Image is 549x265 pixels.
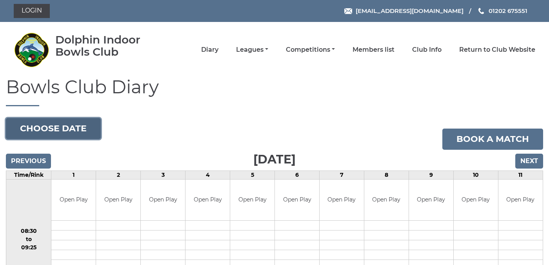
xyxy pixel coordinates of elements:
[489,7,527,15] span: 01202 675551
[353,45,394,54] a: Members list
[141,171,185,179] td: 3
[185,180,230,221] td: Open Play
[356,7,464,15] span: [EMAIL_ADDRESS][DOMAIN_NAME]
[442,129,543,150] a: Book a match
[409,171,453,179] td: 9
[412,45,442,54] a: Club Info
[230,180,274,221] td: Open Play
[6,171,51,179] td: Time/Rink
[14,4,50,18] a: Login
[286,45,335,54] a: Competitions
[6,77,543,106] h1: Bowls Club Diary
[364,171,409,179] td: 8
[96,171,141,179] td: 2
[236,45,268,54] a: Leagues
[51,171,96,179] td: 1
[498,171,543,179] td: 11
[344,8,352,14] img: Email
[515,154,543,169] input: Next
[364,180,409,221] td: Open Play
[51,180,96,221] td: Open Play
[185,171,230,179] td: 4
[55,34,163,58] div: Dolphin Indoor Bowls Club
[96,180,140,221] td: Open Play
[14,32,49,67] img: Dolphin Indoor Bowls Club
[275,180,319,221] td: Open Play
[320,171,364,179] td: 7
[230,171,275,179] td: 5
[453,171,498,179] td: 10
[478,8,484,14] img: Phone us
[275,171,320,179] td: 6
[6,118,101,139] button: Choose date
[454,180,498,221] td: Open Play
[459,45,535,54] a: Return to Club Website
[344,6,464,15] a: Email [EMAIL_ADDRESS][DOMAIN_NAME]
[477,6,527,15] a: Phone us 01202 675551
[320,180,364,221] td: Open Play
[141,180,185,221] td: Open Play
[201,45,218,54] a: Diary
[498,180,543,221] td: Open Play
[409,180,453,221] td: Open Play
[6,154,51,169] input: Previous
